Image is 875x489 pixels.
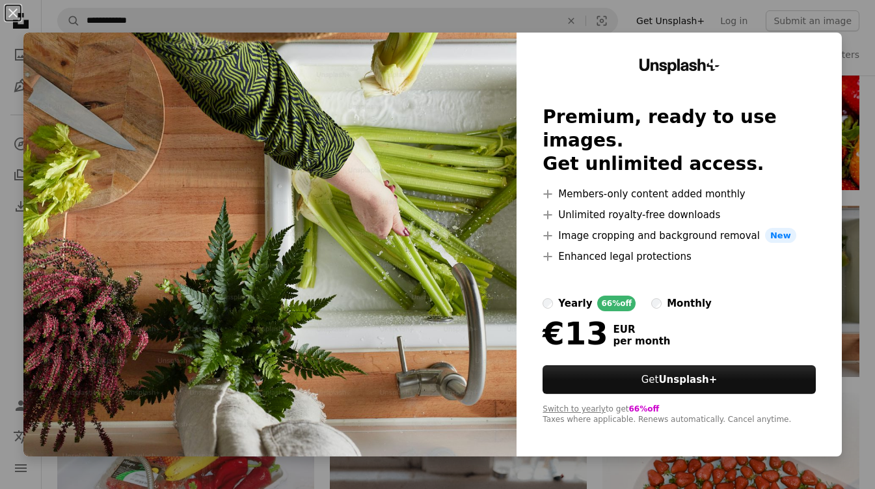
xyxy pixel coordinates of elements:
[543,186,815,202] li: Members-only content added monthly
[543,404,815,425] div: to get Taxes where applicable. Renews automatically. Cancel anytime.
[597,296,636,311] div: 66% off
[543,298,553,309] input: yearly66%off
[667,296,712,311] div: monthly
[658,374,717,385] strong: Unsplash+
[543,105,815,176] h2: Premium, ready to use images. Get unlimited access.
[543,207,815,223] li: Unlimited royalty-free downloads
[543,316,608,350] div: €13
[765,228,796,244] span: New
[543,365,815,394] button: GetUnsplash+
[543,404,606,415] button: Switch to yearly
[543,249,815,264] li: Enhanced legal protections
[628,404,659,413] span: 66% off
[613,324,671,335] span: EUR
[558,296,592,311] div: yearly
[613,335,671,347] span: per month
[543,228,815,244] li: Image cropping and background removal
[651,298,662,309] input: monthly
